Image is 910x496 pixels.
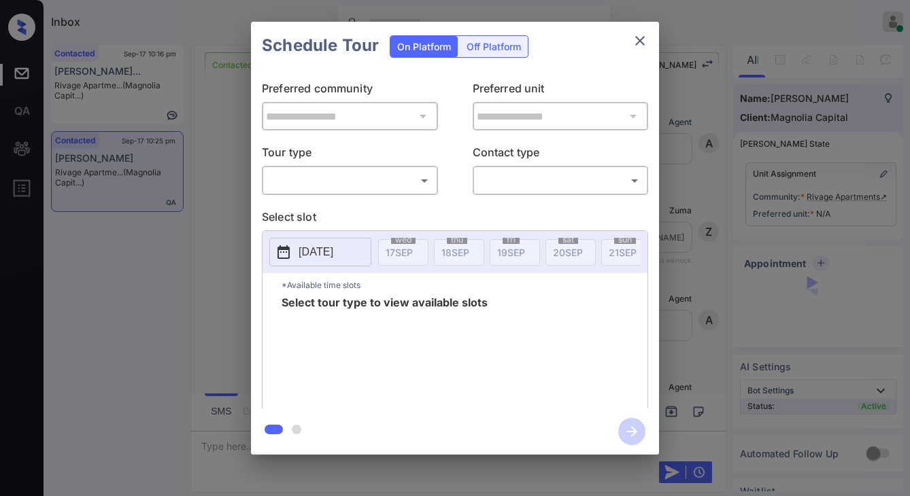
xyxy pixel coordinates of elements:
[390,36,458,57] div: On Platform
[262,209,648,230] p: Select slot
[460,36,528,57] div: Off Platform
[269,238,371,266] button: [DATE]
[282,297,488,406] span: Select tour type to view available slots
[626,27,654,54] button: close
[262,80,438,102] p: Preferred community
[251,22,390,69] h2: Schedule Tour
[262,144,438,166] p: Tour type
[299,244,333,260] p: [DATE]
[473,80,649,102] p: Preferred unit
[282,273,647,297] p: *Available time slots
[473,144,649,166] p: Contact type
